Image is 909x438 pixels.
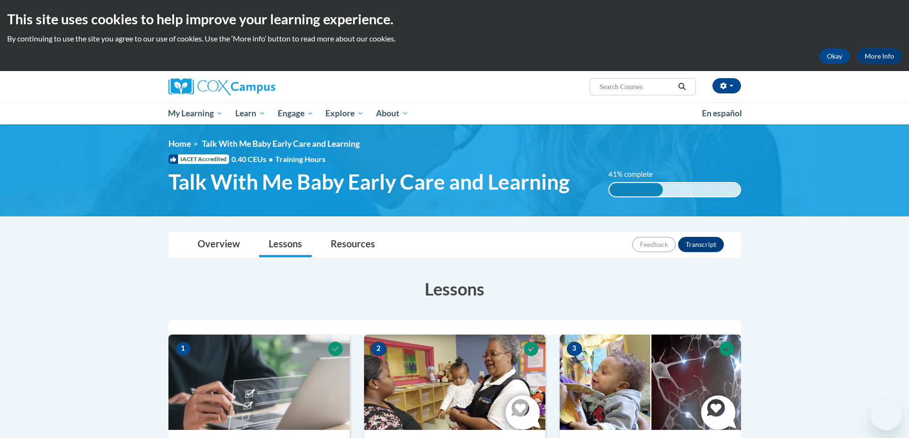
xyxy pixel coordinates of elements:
a: Cox Campus [168,78,350,95]
span: 3 [567,342,582,356]
a: En español [696,103,748,123]
label: 41% complete [608,169,663,180]
button: Account Settings [712,78,741,93]
h3: Lessons [168,277,741,301]
span: Talk With Me Baby Early Care and Learning [168,169,570,194]
span: Talk With Me Baby Early Care and Learning [202,139,360,149]
span: 2 [371,342,387,356]
img: Course Image [560,335,741,430]
div: 41% complete [609,183,663,196]
a: More Info [857,49,902,64]
span: Engage [278,108,313,119]
button: Transcript [678,237,724,252]
span: En español [702,108,742,118]
span: Training Hours [275,154,325,163]
span: • [269,154,273,163]
span: Learn [235,108,265,119]
button: Feedback [632,237,676,252]
a: Overview [188,232,250,257]
a: Engage [272,102,320,124]
img: Course Image [168,335,350,430]
a: Learn [229,102,272,124]
span: About [376,108,408,119]
span: 0.40 CEUs [231,154,275,164]
a: Home [168,139,191,149]
span: IACET Accredited [168,154,229,164]
span: Explore [325,108,364,119]
a: Resources [321,232,385,257]
iframe: Button to launch messaging window [871,400,901,430]
input: Search Courses [598,81,675,92]
a: About [370,102,415,124]
button: Search [675,81,689,92]
div: Main menu [154,102,755,124]
a: Explore [319,102,370,124]
p: By continuing to use the site you agree to our use of cookies. Use the ‘More info’ button to read... [7,33,902,44]
button: Okay [819,49,850,64]
a: My Learning [162,102,230,124]
h2: This site uses cookies to help improve your learning experience. [7,10,902,29]
span: My Learning [168,108,223,119]
img: Cox Campus [168,78,275,95]
a: Lessons [259,232,312,257]
span: 1 [176,342,191,356]
img: Course Image [364,335,545,430]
